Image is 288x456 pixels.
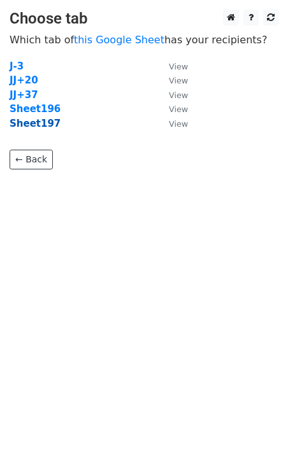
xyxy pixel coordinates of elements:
a: this Google Sheet [74,34,164,46]
small: View [169,119,188,129]
a: JJ+37 [10,89,38,101]
a: View [156,89,188,101]
a: ← Back [10,150,53,169]
h3: Choose tab [10,10,278,28]
a: View [156,103,188,115]
small: View [169,76,188,85]
a: View [156,75,188,86]
a: View [156,61,188,72]
p: Which tab of has your recipients? [10,33,278,46]
small: View [169,62,188,71]
a: Sheet196 [10,103,61,115]
a: Sheet197 [10,118,61,129]
a: JJ+20 [10,75,38,86]
small: View [169,90,188,100]
small: View [169,104,188,114]
a: View [156,118,188,129]
a: J-3 [10,61,24,72]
